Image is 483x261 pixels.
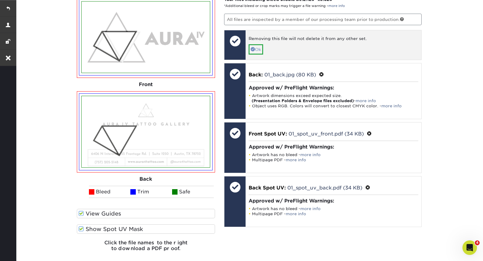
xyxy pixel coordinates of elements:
[249,35,418,44] div: Removing this file will not delete it from any other set.
[475,240,480,245] span: 4
[224,4,345,8] small: *Additional bleed or crop marks may trigger a file warning –
[286,212,306,216] a: more info
[289,131,364,137] a: 01_spot_uv_front.pdf (34 KB)
[77,172,215,186] div: Back
[249,85,418,91] h4: Approved w/ PreFlight Warnings:
[252,99,354,103] strong: (Presentation Folders & Envelope files excluded)
[249,152,418,157] li: Artwork has no bleed -
[356,99,376,103] a: more info
[249,144,418,150] h4: Approved w/ PreFlight Warnings:
[264,72,316,78] a: 01_back.jpg (80 KB)
[249,103,418,109] li: Object uses RGB. Colors will convert to closest CMYK color. -
[89,186,131,198] li: Bleed
[249,157,418,162] li: Multipage PDF -
[300,152,321,157] a: more info
[381,104,402,108] a: more info
[249,44,263,55] a: Ok
[224,14,422,25] p: All files are inspected by a member of our processing team prior to production.
[130,186,172,198] li: Trim
[287,185,362,191] a: 01_spot_uv_back.pdf (34 KB)
[77,78,215,91] div: Front
[77,209,215,218] label: View Guides
[77,240,215,256] h6: Click the file names to the right to download a PDF proof.
[249,131,287,137] span: Front Spot UV:
[249,211,418,216] li: Multipage PDF -
[249,93,418,103] li: Artwork dimensions exceed expected size. -
[328,4,345,8] a: more info
[249,206,418,211] li: Artwork has no bleed -
[300,206,321,211] a: more info
[249,198,418,204] h4: Approved w/ PreFlight Warnings:
[77,224,215,234] label: Show Spot UV Mask
[249,185,286,191] span: Back Spot UV:
[462,240,477,255] iframe: Intercom live chat
[286,158,306,162] a: more info
[249,72,263,78] span: Back:
[172,186,214,198] li: Safe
